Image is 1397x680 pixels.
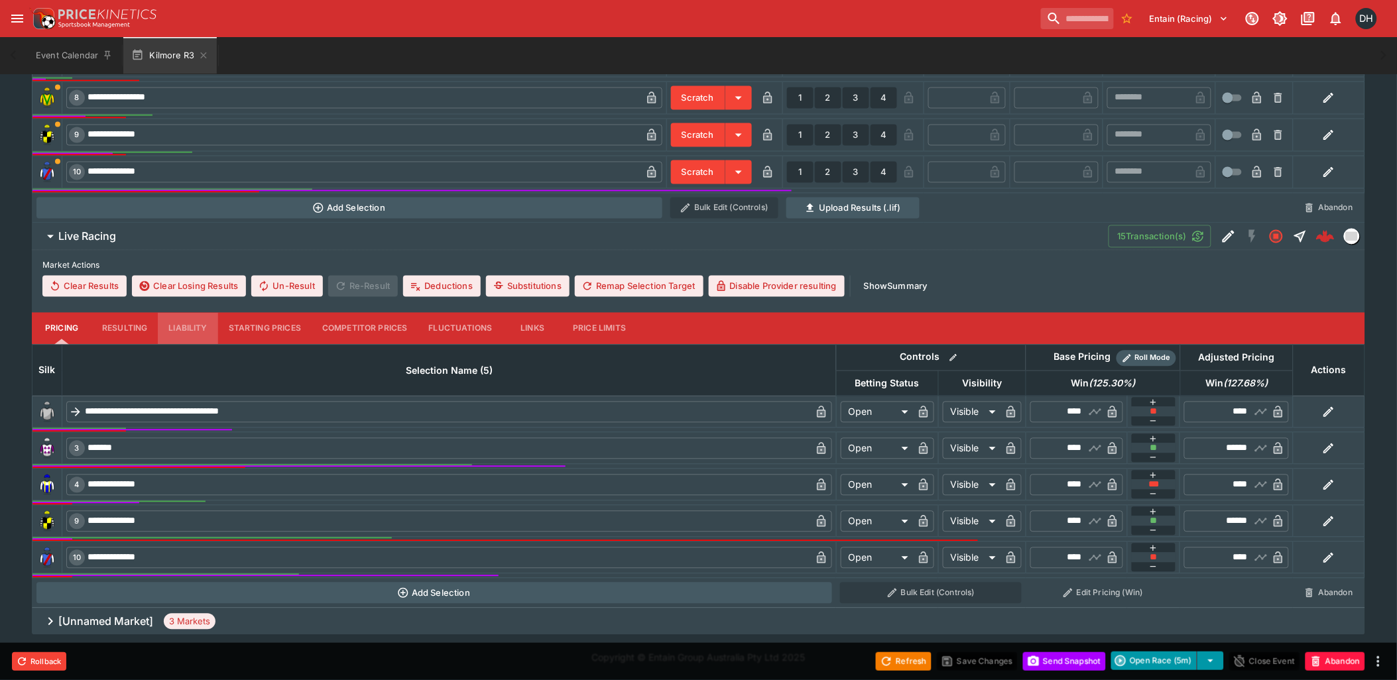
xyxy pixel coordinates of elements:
[58,22,130,28] img: Sportsbook Management
[1288,225,1312,249] button: Straight
[815,125,841,146] button: 2
[709,276,845,297] button: Disable Provider resulting
[36,162,58,183] img: runner 10
[841,376,934,392] span: Betting Status
[1056,376,1150,392] span: Win(125.30%)
[36,198,663,219] button: Add Selection
[1109,225,1211,248] button: 15Transaction(s)
[1241,7,1264,30] button: Connected to PK
[1297,583,1361,604] button: Abandon
[164,616,215,629] span: 3 Markets
[787,125,814,146] button: 1
[1117,8,1138,29] button: No Bookmarks
[1324,7,1348,30] button: Notifications
[1023,652,1106,671] button: Send Snapshot
[836,345,1026,370] th: Controls
[418,313,503,345] button: Fluctuations
[1049,349,1117,366] div: Base Pricing
[840,583,1022,604] button: Bulk Edit (Controls)
[42,276,127,297] button: Clear Results
[1293,345,1365,396] th: Actions
[72,93,82,103] span: 8
[1268,229,1284,245] svg: Closed
[562,313,637,345] button: Price Limits
[841,475,913,496] div: Open
[815,162,841,183] button: 2
[1117,351,1176,367] div: Show/hide Price Roll mode configuration.
[671,160,725,184] button: Scratch
[1180,345,1293,370] th: Adjusted Pricing
[1306,652,1365,671] button: Abandon
[1241,225,1264,249] button: SGM Disabled
[943,547,1001,569] div: Visible
[91,313,158,345] button: Resulting
[786,198,920,219] button: Upload Results (.lif)
[1352,4,1381,33] button: David Howard
[36,87,58,109] img: runner 8
[158,313,217,345] button: Liability
[28,37,121,74] button: Event Calendar
[1264,225,1288,249] button: Closed
[36,511,58,532] img: runner 9
[1356,8,1377,29] div: David Howard
[843,162,869,183] button: 3
[876,652,932,671] button: Refresh
[871,125,897,146] button: 4
[36,583,833,604] button: Add Selection
[5,7,29,30] button: open drawer
[391,363,507,379] span: Selection Name (5)
[36,547,58,569] img: runner 10
[575,276,703,297] button: Remap Selection Target
[1197,652,1224,670] button: select merge strategy
[1111,652,1197,670] button: Open Race (5m)
[70,168,84,177] span: 10
[787,162,814,183] button: 1
[1316,227,1335,246] img: logo-cerberus--red.svg
[1344,229,1360,245] div: liveracing
[947,376,1016,392] span: Visibility
[251,276,322,297] span: Un-Result
[1223,376,1268,392] em: ( 127.68 %)
[12,652,66,671] button: Rollback
[123,37,217,74] button: Kilmore R3
[58,230,116,244] h6: Live Racing
[36,402,58,423] img: blank-silk.png
[1191,376,1282,392] span: Win(127.68%)
[943,511,1001,532] div: Visible
[943,475,1001,496] div: Visible
[1268,7,1292,30] button: Toggle light/dark mode
[1345,229,1359,244] img: liveracing
[841,402,913,423] div: Open
[36,475,58,496] img: runner 4
[871,87,897,109] button: 4
[1041,8,1114,29] input: search
[42,256,1355,276] label: Market Actions
[218,313,312,345] button: Starting Prices
[486,276,570,297] button: Substitutions
[70,553,84,563] span: 10
[1030,583,1176,604] button: Edit Pricing (Win)
[856,276,936,297] button: ShowSummary
[1296,7,1320,30] button: Documentation
[312,313,418,345] button: Competitor Prices
[841,438,913,459] div: Open
[787,87,814,109] button: 1
[671,86,725,110] button: Scratch
[403,276,481,297] button: Deductions
[32,223,1109,250] button: Live Racing
[503,313,562,345] button: Links
[1142,8,1237,29] button: Select Tenant
[58,9,156,19] img: PriceKinetics
[29,5,56,32] img: PriceKinetics Logo
[1089,376,1135,392] em: ( 125.30 %)
[58,615,153,629] h6: [Unnamed Market]
[1111,652,1224,670] div: split button
[943,402,1001,423] div: Visible
[1130,353,1176,364] span: Roll Mode
[945,349,962,367] button: Bulk edit
[1316,227,1335,246] div: 8f08f96f-8449-44c4-a948-e6d0144a56dd
[841,511,913,532] div: Open
[132,276,246,297] button: Clear Losing Results
[671,123,725,147] button: Scratch
[1370,653,1386,669] button: more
